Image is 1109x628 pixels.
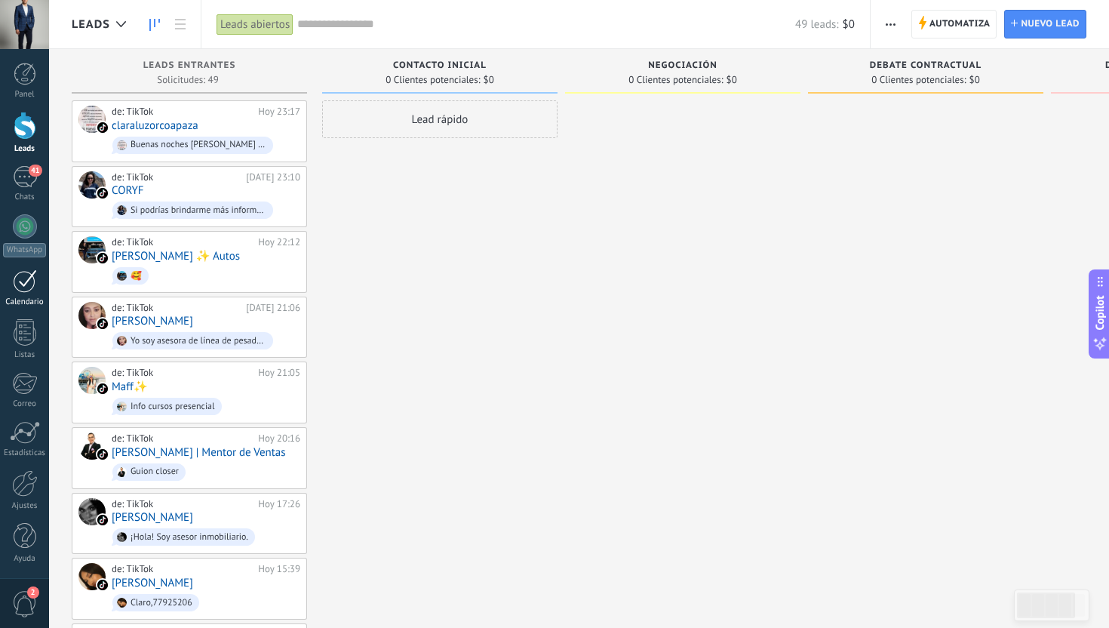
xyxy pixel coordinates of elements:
a: [PERSON_NAME] ✨ Autos [112,250,240,263]
span: Nuevo lead [1021,11,1080,38]
a: CORYF [112,184,144,197]
span: 0 Clientes potenciales: [386,75,480,85]
img: tiktok_kommo.svg [97,253,108,263]
div: [DATE] 21:06 [246,302,300,314]
span: Leads Entrantes [143,60,236,71]
span: Solicitudes: 49 [157,75,218,85]
div: Contacto inicial [330,60,550,73]
div: de: TikTok [112,236,253,248]
a: [PERSON_NAME] | Mentor de Ventas [112,446,286,459]
div: Info cursos presencial [131,402,215,412]
div: Listas [3,350,47,360]
div: de: TikTok [112,302,241,314]
div: Negociación [573,60,793,73]
div: Correo [3,399,47,409]
img: tiktok_kommo.svg [97,515,108,525]
button: Más [880,10,902,38]
a: Leads [142,10,167,39]
img: tiktok_kommo.svg [97,580,108,590]
div: Hoy 23:17 [258,106,300,118]
div: Chats [3,192,47,202]
div: de: TikTok [112,106,253,118]
span: 0 Clientes potenciales: [871,75,966,85]
div: Estadísticas [3,448,47,458]
div: Ajustes [3,501,47,511]
span: Automatiza [929,11,991,38]
div: Hoy 20:16 [258,433,300,445]
div: Si podrías brindarme más información? Gracias [131,205,266,216]
div: Hoy 17:26 [258,498,300,510]
span: Contacto inicial [393,60,487,71]
div: Panel [3,90,47,100]
div: Hoy 15:39 [258,563,300,575]
a: Automatiza [911,10,997,38]
div: de: TikTok [112,367,253,379]
span: 0 Clientes potenciales: [628,75,723,85]
div: Debate contractual [816,60,1036,73]
div: Leads [3,144,47,154]
div: Leads Entrantes [79,60,300,73]
div: Balcazar Sanchez Liz [78,563,106,590]
div: Viviana ✨ Autos [78,236,106,263]
div: Lead rápido [322,100,558,138]
img: tiktok_kommo.svg [97,449,108,460]
div: de: TikTok [112,498,253,510]
div: de: TikTok [112,171,241,183]
div: de: TikTok [112,563,253,575]
a: [PERSON_NAME] [112,511,193,524]
div: Leads abiertos [217,14,293,35]
div: Guion closer [131,466,179,477]
div: Yo soy asesora de línea de pesados y veo tus videos [131,336,266,346]
img: tiktok_kommo.svg [97,188,108,199]
img: tiktok_kommo.svg [97,319,108,329]
span: 2 [27,586,39,599]
img: tiktok_kommo.svg [97,122,108,133]
div: Juli Gomez Freire [78,302,106,329]
a: [PERSON_NAME] [112,315,193,328]
div: CORYF [78,171,106,199]
span: $0 [843,17,855,32]
a: [PERSON_NAME] [112,577,193,590]
span: 49 leads: [795,17,838,32]
div: YEISON MESA | Mentor de Ventas [78,433,106,460]
img: tiktok_kommo.svg [97,383,108,394]
div: Hoy 22:12 [258,236,300,248]
div: WhatsApp [3,243,46,257]
div: Ayuda [3,554,47,564]
span: $0 [969,75,980,85]
div: ¡Hola! Soy asesor inmobiliario. [131,532,248,543]
span: $0 [727,75,737,85]
div: 🥰 [131,271,142,282]
div: Felisa [78,498,106,525]
span: Negociación [648,60,717,71]
div: Buenas noches [PERSON_NAME] a empresas . Gracias [131,140,266,150]
div: Hoy 21:05 [258,367,300,379]
span: Debate contractual [870,60,982,71]
div: Claro,77925206 [131,598,192,608]
span: Copilot [1092,296,1107,331]
div: Calendario [3,297,47,307]
span: Leads [72,17,110,32]
div: claraluzorcoapaza [78,106,106,133]
span: 41 [29,165,41,177]
span: $0 [484,75,494,85]
a: Maff✨ [112,380,148,393]
a: Lista [167,10,193,39]
div: Maff✨ [78,367,106,394]
a: claraluzorcoapaza [112,119,198,132]
div: de: TikTok [112,433,253,445]
div: [DATE] 23:10 [246,171,300,183]
a: Nuevo lead [1004,10,1086,38]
